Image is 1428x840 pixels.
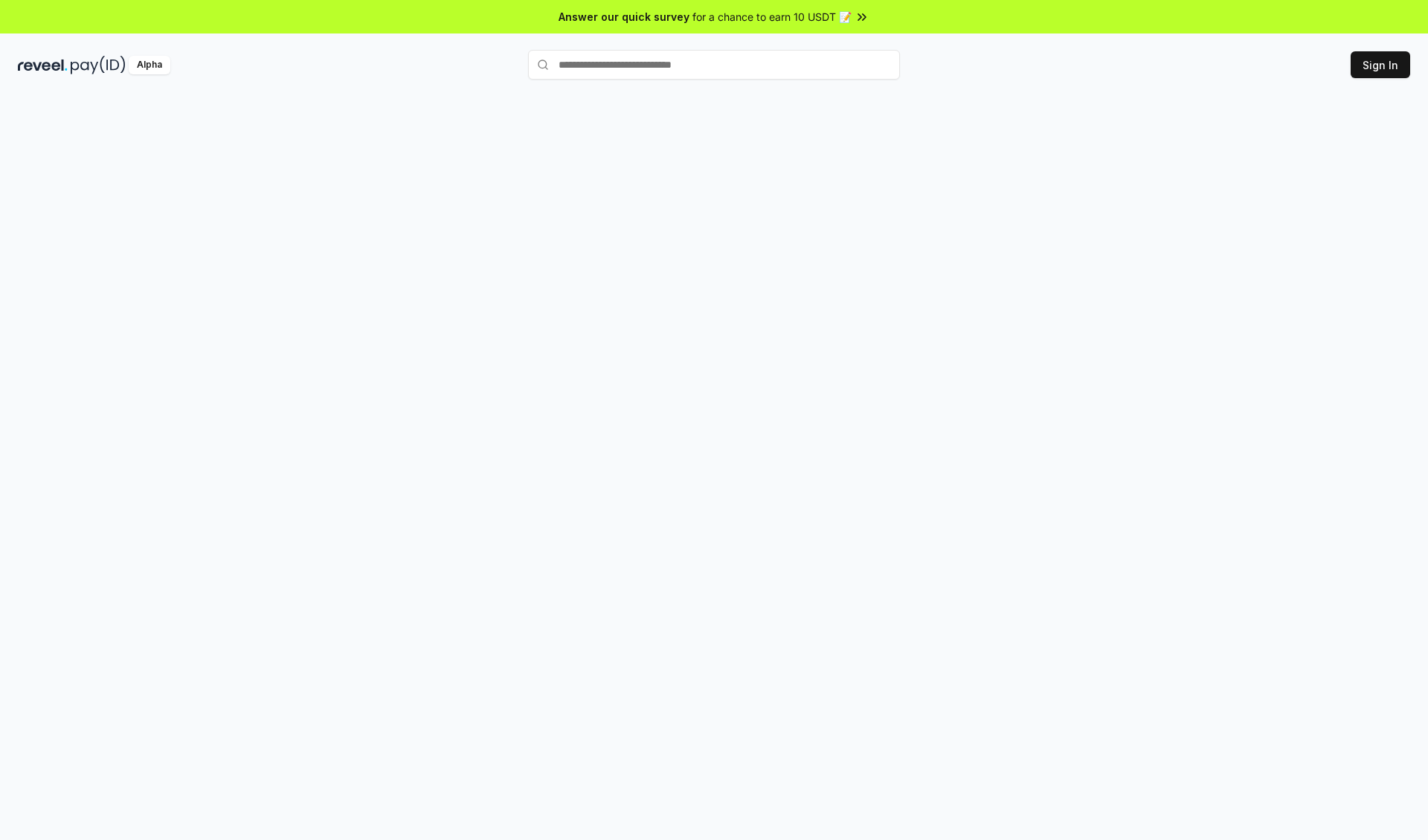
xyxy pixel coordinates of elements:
span: Answer our quick survey [559,9,689,25]
div: Alpha [129,56,170,74]
span: for a chance to earn 10 USDT 📝 [692,9,852,25]
img: reveel_dark [18,56,68,74]
img: pay_id [71,56,126,74]
button: Sign In [1351,51,1410,78]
